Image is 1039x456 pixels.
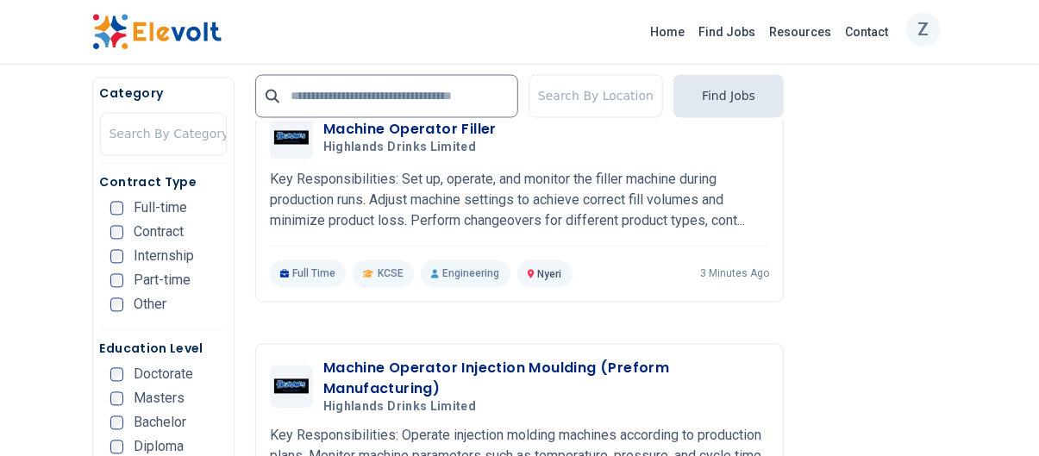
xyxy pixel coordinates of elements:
[323,120,497,141] h3: Machine Operator Filler
[100,85,227,103] h5: Category
[917,8,929,51] p: Z
[270,170,769,232] p: Key Responsibilities: Set up, operate, and monitor the filler machine during production runs. Adj...
[538,269,562,281] span: Nyeri
[134,226,184,240] span: Contract
[110,298,124,312] input: Other
[274,379,309,394] img: Highlands Drinks Limited
[110,368,124,382] input: Doctorate
[110,202,124,216] input: Full-time
[270,260,347,288] p: Full Time
[763,18,839,46] a: Resources
[692,18,763,46] a: Find Jobs
[953,373,1039,456] iframe: Chat Widget
[134,440,184,454] span: Diploma
[110,274,124,288] input: Part-time
[134,368,193,382] span: Doctorate
[378,267,404,281] span: KCSE
[134,392,185,406] span: Masters
[110,416,124,430] input: Bachelor
[134,416,186,430] span: Bachelor
[323,359,769,400] h3: Machine Operator Injection Moulding (Preform Manufacturing)
[92,14,222,50] img: Elevolt
[839,18,896,46] a: Contact
[110,440,124,454] input: Diploma
[134,202,187,216] span: Full-time
[644,18,692,46] a: Home
[421,260,510,288] p: Engineering
[700,267,769,281] p: 3 minutes ago
[134,274,191,288] span: Part-time
[100,340,227,358] h5: Education Level
[673,75,784,118] button: Find Jobs
[906,12,941,47] button: Z
[134,298,166,312] span: Other
[274,131,309,146] img: Highlands Drinks Limited
[110,250,124,264] input: Internship
[323,141,476,156] span: Highlands Drinks Limited
[270,116,769,288] a: Highlands Drinks LimitedMachine Operator FillerHighlands Drinks LimitedKey Responsibilities: Set ...
[323,400,476,415] span: Highlands Drinks Limited
[110,226,124,240] input: Contract
[134,250,194,264] span: Internship
[110,392,124,406] input: Masters
[100,174,227,191] h5: Contract Type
